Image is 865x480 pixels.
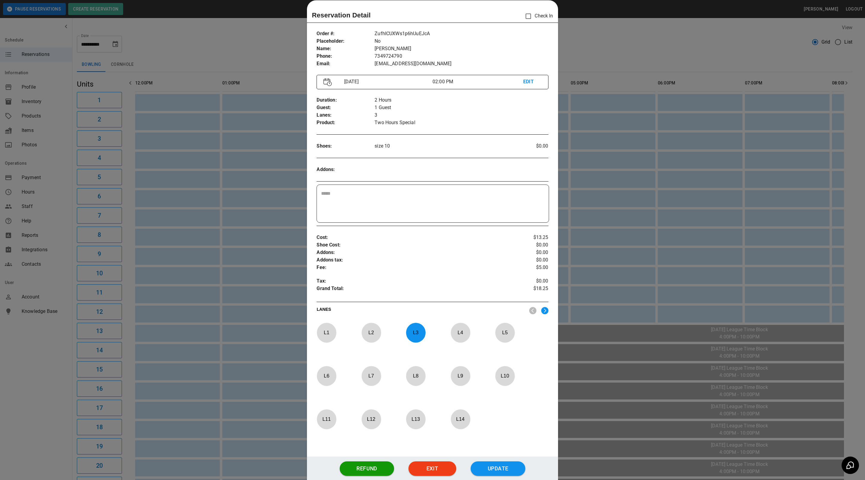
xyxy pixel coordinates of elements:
p: Addons : [317,166,375,173]
p: 2 Hours [375,96,548,104]
p: L 5 [495,326,515,340]
p: Reservation Detail [312,10,371,20]
p: L 1 [317,326,336,340]
p: [EMAIL_ADDRESS][DOMAIN_NAME] [375,60,548,68]
p: Check In [522,10,553,23]
p: L 6 [317,369,336,383]
p: Shoe Cost : [317,241,510,249]
button: Update [471,461,525,476]
p: [PERSON_NAME] [375,45,548,53]
p: Phone : [317,53,375,60]
p: L 13 [406,412,426,426]
p: L 14 [451,412,470,426]
img: nav_left.svg [529,307,536,314]
p: L 10 [495,369,515,383]
p: Lanes : [317,112,375,119]
p: Placeholder : [317,38,375,45]
p: No [375,38,548,45]
p: L 2 [361,326,381,340]
p: Product : [317,119,375,127]
p: $0.00 [510,249,548,256]
p: Grand Total : [317,285,510,294]
p: 1 Guest [375,104,548,112]
img: right.svg [541,307,548,314]
p: L 9 [451,369,470,383]
p: Email : [317,60,375,68]
p: Two Hours Special [375,119,548,127]
p: $0.00 [510,142,548,150]
p: Tax : [317,277,510,285]
p: L 3 [406,326,426,340]
p: $0.00 [510,256,548,264]
p: [DATE] [342,78,432,85]
p: Shoes : [317,142,375,150]
p: $0.00 [510,241,548,249]
p: Cost : [317,234,510,241]
img: Vector [323,78,332,86]
p: Guest : [317,104,375,112]
p: 7349724790 [375,53,548,60]
p: L 4 [451,326,470,340]
button: Refund [340,461,394,476]
p: L 8 [406,369,426,383]
p: LANES [317,306,524,315]
p: ZufhICUXWs1p6hUuEJcA [375,30,548,38]
p: Addons : [317,249,510,256]
p: size 10 [375,142,510,150]
p: $5.00 [510,264,548,271]
p: 02:00 PM [432,78,523,85]
button: Exit [408,461,456,476]
p: L 12 [361,412,381,426]
p: $18.25 [510,285,548,294]
p: L 7 [361,369,381,383]
p: EDIT [523,78,541,86]
p: Order # : [317,30,375,38]
p: L 11 [317,412,336,426]
p: Duration : [317,96,375,104]
p: 3 [375,112,548,119]
p: $13.25 [510,234,548,241]
p: Name : [317,45,375,53]
p: Fee : [317,264,510,271]
p: $0.00 [510,277,548,285]
p: Addons tax : [317,256,510,264]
